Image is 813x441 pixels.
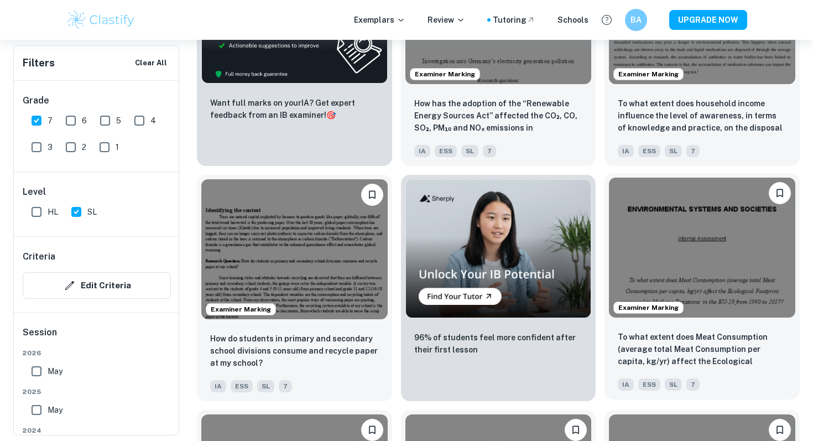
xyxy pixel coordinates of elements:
span: 7 [686,145,700,157]
span: 4 [150,115,156,127]
span: SL [257,380,274,392]
span: 7 [483,145,496,157]
span: SL [665,145,682,157]
button: Bookmark [769,182,791,204]
button: Bookmark [361,419,383,441]
span: 2024 [23,426,171,435]
img: ESS IA example thumbnail: To what extent does Meat Consumption (av [609,178,795,317]
span: IA [414,145,430,157]
h6: Criteria [23,250,55,263]
p: 96% of students feel more confident after their first lesson [414,331,583,356]
span: 🎯 [326,111,336,120]
span: SL [87,206,97,218]
span: SL [665,378,682,391]
button: Bookmark [361,184,383,206]
button: Edit Criteria [23,272,171,299]
img: Clastify logo [66,9,136,31]
h6: Filters [23,55,55,71]
h6: Session [23,326,171,348]
span: ESS [638,145,660,157]
span: HL [48,206,58,218]
img: Thumbnail [405,179,592,318]
p: How do students in primary and secondary school divisions consume and recycle paper at my school? [210,333,379,369]
button: Clear All [132,55,170,71]
p: Want full marks on your IA ? Get expert feedback from an IB examiner! [210,97,379,121]
span: ESS [638,378,660,391]
img: ESS IA example thumbnail: How do students in primary and secondary [201,179,388,319]
h6: BA [630,14,643,26]
span: May [48,404,62,416]
span: ESS [231,380,253,392]
span: 7 [279,380,292,392]
span: 7 [686,378,700,391]
button: Help and Feedback [597,11,616,29]
a: Schools [557,14,588,26]
span: 2026 [23,348,171,358]
button: Bookmark [769,419,791,441]
a: Examiner MarkingBookmarkTo what extent does Meat Consumption (average total Meat Consumption per ... [604,175,800,401]
p: How has the adoption of the “Renewable Energy Sources Act” affected the CO₂, CO, SO₂, PM₁₀ and NO... [414,97,583,135]
h6: Grade [23,94,171,107]
span: ESS [435,145,457,157]
button: BA [625,9,647,31]
span: Examiner Marking [614,69,683,79]
button: UPGRADE NOW [669,10,747,30]
span: Examiner Marking [206,304,275,314]
p: Review [428,14,465,26]
p: Exemplars [354,14,405,26]
span: Examiner Marking [410,69,480,79]
span: 2 [82,141,86,153]
span: Examiner Marking [614,303,683,313]
span: May [48,365,62,377]
p: To what extent does household income influence the level of awareness, in terms of knowledge and ... [618,97,786,135]
span: 1 [116,141,119,153]
a: Thumbnail96% of students feel more confident after their first lesson [401,175,596,401]
span: 7 [48,115,53,127]
p: To what extent does Meat Consumption (average total Meat Consumption per capita, kg/yr) affect th... [618,331,786,369]
span: 2025 [23,387,171,397]
span: IA [618,145,634,157]
span: 6 [82,115,87,127]
span: 5 [116,115,121,127]
h6: Level [23,185,171,199]
a: Examiner MarkingBookmarkHow do students in primary and secondary school divisions consume and rec... [197,175,392,401]
span: IA [210,380,226,392]
button: Bookmark [565,419,587,441]
span: 3 [48,141,53,153]
a: Tutoring [493,14,535,26]
span: IA [618,378,634,391]
span: SL [461,145,478,157]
